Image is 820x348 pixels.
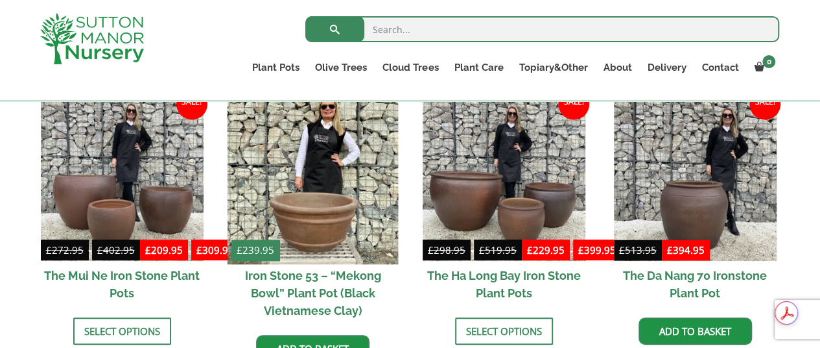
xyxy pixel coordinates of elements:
ins: - [140,242,239,261]
img: Iron Stone 53 - "Mekong Bowl" Plant Pot (Black Vietnamese Clay) [228,93,399,265]
bdi: 402.95 [97,243,135,256]
del: - [423,242,522,261]
img: logo [40,13,144,64]
a: Cloud Trees [375,58,446,77]
img: The Mui Ne Iron Stone Plant Pots [41,97,204,260]
h2: Iron Stone 53 – “Mekong Bowl” Plant Pot (Black Vietnamese Clay) [231,261,394,325]
span: Sale! [749,88,780,119]
a: Plant Care [446,58,511,77]
a: Add to basket: “The Da Nang 70 Ironstone Plant Pot” [638,317,752,345]
del: - [41,242,140,261]
a: Sale! The Da Nang 70 Ironstone Plant Pot [614,97,777,307]
a: 0 [746,58,779,77]
a: Topiary&Other [511,58,595,77]
span: Sale! [176,88,207,119]
span: £ [667,243,673,256]
span: £ [97,243,103,256]
span: £ [527,243,533,256]
span: £ [237,243,242,256]
bdi: 513.95 [619,243,657,256]
span: Sale! [558,88,589,119]
bdi: 272.95 [46,243,84,256]
a: Select options for “The Ha Long Bay Iron Stone Plant Pots” [455,317,553,345]
span: £ [578,243,584,256]
input: Search... [305,16,779,42]
bdi: 209.95 [145,243,183,256]
span: 0 [762,55,775,68]
span: £ [428,243,434,256]
ins: - [522,242,621,261]
span: £ [145,243,151,256]
img: The Da Nang 70 Ironstone Plant Pot [614,97,777,260]
a: £239.95 Iron Stone 53 – “Mekong Bowl” Plant Pot (Black Vietnamese Clay) [231,97,394,325]
a: Olive Trees [307,58,375,77]
span: £ [196,243,202,256]
h2: The Mui Ne Iron Stone Plant Pots [41,261,204,308]
bdi: 298.95 [428,243,465,256]
a: Plant Pots [244,58,307,77]
a: Select options for “The Mui Ne Iron Stone Plant Pots” [73,317,171,345]
h2: The Ha Long Bay Iron Stone Plant Pots [423,261,585,308]
a: Sale! £298.95-£519.95 £229.95-£399.95 The Ha Long Bay Iron Stone Plant Pots [423,97,585,307]
bdi: 399.95 [578,243,616,256]
bdi: 239.95 [237,243,274,256]
span: £ [479,243,485,256]
a: Delivery [639,58,694,77]
img: The Ha Long Bay Iron Stone Plant Pots [423,97,585,260]
a: About [595,58,639,77]
span: £ [46,243,52,256]
bdi: 309.95 [196,243,234,256]
a: Sale! £272.95-£402.95 £209.95-£309.95 The Mui Ne Iron Stone Plant Pots [41,97,204,307]
bdi: 229.95 [527,243,565,256]
span: £ [619,243,625,256]
bdi: 394.95 [667,243,705,256]
a: Contact [694,58,746,77]
h2: The Da Nang 70 Ironstone Plant Pot [614,261,777,308]
bdi: 519.95 [479,243,517,256]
